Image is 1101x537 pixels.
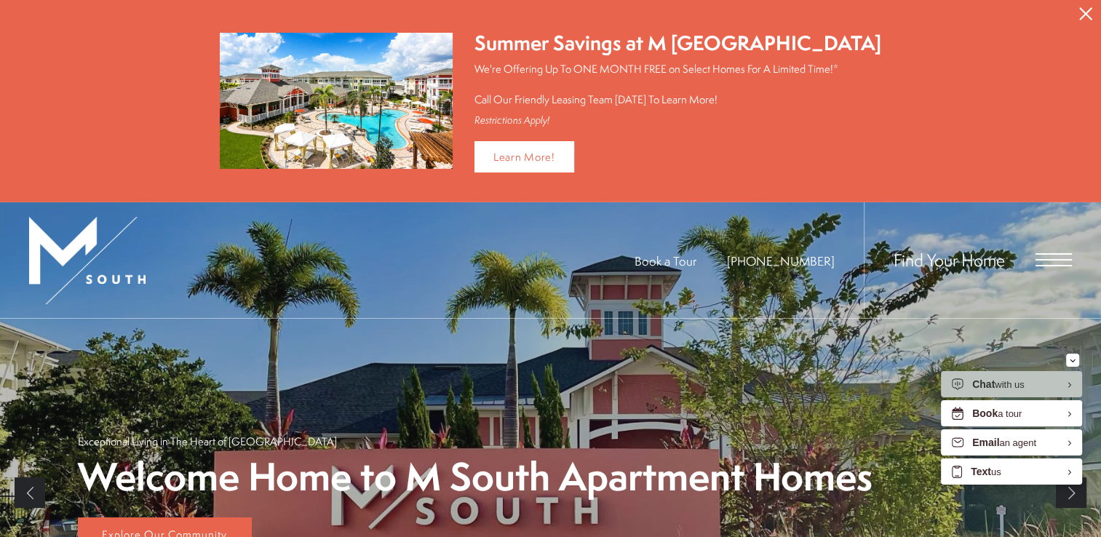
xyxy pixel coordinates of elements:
[474,114,881,127] div: Restrictions Apply!
[15,477,45,508] a: Previous
[635,252,696,269] a: Book a Tour
[474,61,881,107] p: We're Offering Up To ONE MONTH FREE on Select Homes For A Limited Time!* Call Our Friendly Leasin...
[474,141,574,172] a: Learn More!
[727,252,835,269] span: [PHONE_NUMBER]
[29,217,146,304] img: MSouth
[894,248,1005,271] a: Find Your Home
[1036,253,1072,266] button: Open Menu
[220,33,453,169] img: Summer Savings at M South Apartments
[78,434,337,449] p: Exceptional Living in The Heart of [GEOGRAPHIC_DATA]
[727,252,835,269] a: Call Us at 813-570-8014
[1056,477,1086,508] a: Next
[474,29,881,57] div: Summer Savings at M [GEOGRAPHIC_DATA]
[78,456,873,498] p: Welcome Home to M South Apartment Homes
